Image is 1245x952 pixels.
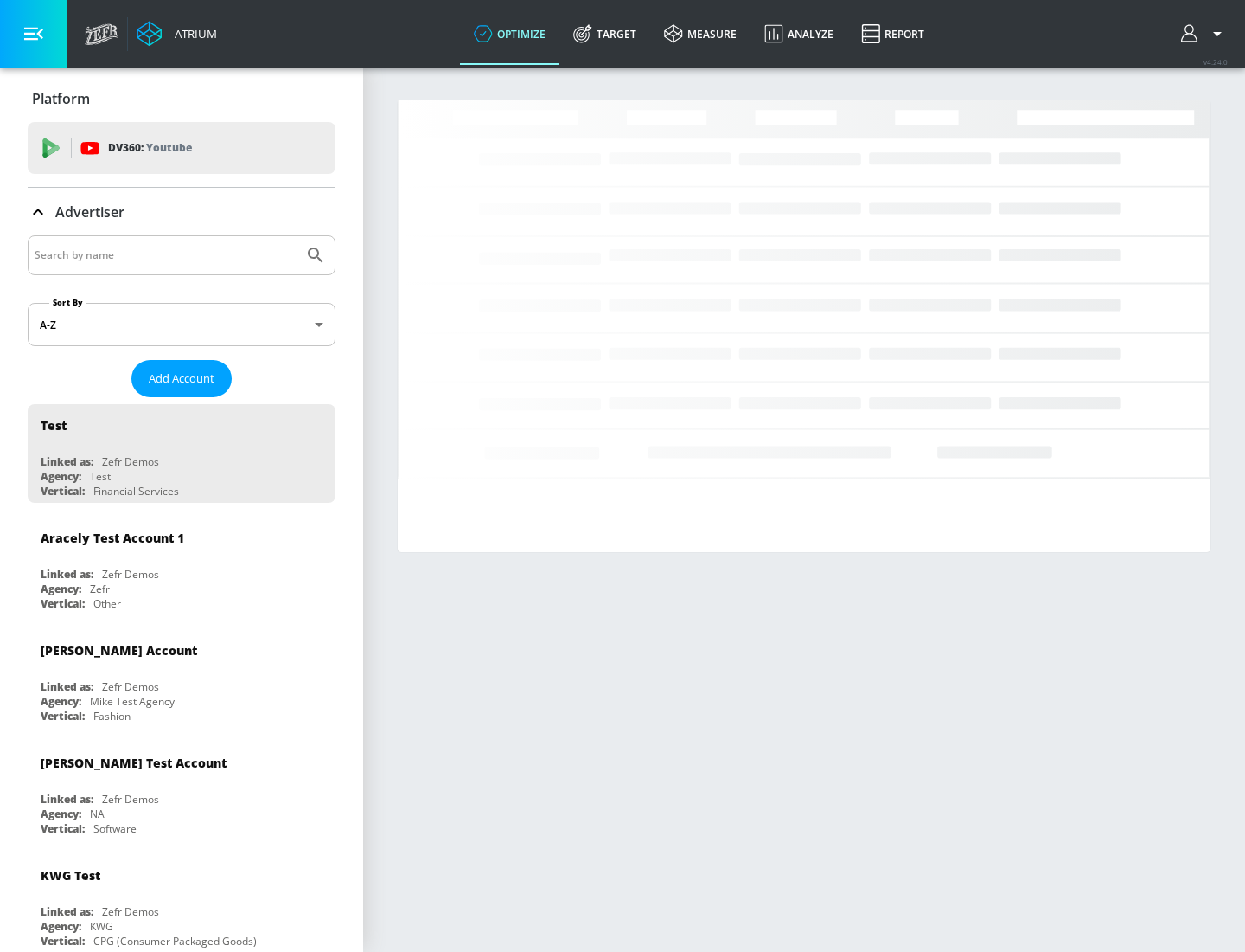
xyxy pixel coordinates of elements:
p: Advertiser [55,203,124,222]
div: Atrium [168,26,217,42]
div: DV360: Youtube [28,122,335,174]
div: Test [90,469,111,484]
div: [PERSON_NAME] Test Account [41,755,227,771]
div: Agency: [41,582,81,596]
div: Advertiser [28,188,335,236]
div: CPG (Consumer Packaged Goods) [93,934,257,949]
div: Linked as: [41,792,93,807]
div: Other [93,596,121,611]
div: Agency: [41,469,81,484]
div: Aracely Test Account 1Linked as:Zefr DemosAgency:ZefrVertical:Other [28,517,335,615]
div: Agency: [41,694,81,709]
div: Software [93,821,137,836]
div: Agency: [41,919,81,934]
div: Fashion [93,709,131,724]
a: optimize [460,3,559,65]
div: Mike Test Agency [90,694,175,709]
div: TestLinked as:Zefr DemosAgency:TestVertical:Financial Services [28,404,335,503]
p: Platform [32,89,90,108]
div: [PERSON_NAME] Account [41,642,197,659]
div: Agency: [41,807,81,821]
div: KWG Test [41,867,100,884]
div: Vertical: [41,596,85,611]
div: Test [41,417,67,434]
p: Youtube [146,138,192,157]
input: Search by name [35,244,297,267]
div: [PERSON_NAME] Test AccountLinked as:Zefr DemosAgency:NAVertical:Software [28,742,335,840]
div: Financial Services [93,484,179,499]
div: Zefr Demos [102,454,159,469]
div: Vertical: [41,934,85,949]
div: Zefr Demos [102,792,159,807]
div: Zefr [90,582,110,596]
div: Linked as: [41,567,93,582]
div: KWG [90,919,113,934]
a: Atrium [137,21,217,47]
a: measure [650,3,750,65]
div: Aracely Test Account 1 [41,530,184,546]
div: Linked as: [41,454,93,469]
div: Linked as: [41,904,93,919]
div: NA [90,807,105,821]
label: Sort By [49,297,86,308]
div: Vertical: [41,484,85,499]
div: Platform [28,74,335,123]
a: Report [847,3,938,65]
span: v 4.24.0 [1203,57,1228,67]
div: Zefr Demos [102,904,159,919]
a: Target [559,3,650,65]
div: Zefr Demos [102,679,159,694]
p: DV360: [108,138,192,158]
div: Vertical: [41,821,85,836]
a: Analyze [750,3,847,65]
span: Add Account [149,369,214,389]
div: [PERSON_NAME] AccountLinked as:Zefr DemosAgency:Mike Test AgencyVertical:Fashion [28,629,335,728]
button: Add Account [131,360,232,397]
div: A-Z [28,303,335,346]
div: Linked as: [41,679,93,694]
div: Zefr Demos [102,567,159,582]
div: Vertical: [41,709,85,724]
